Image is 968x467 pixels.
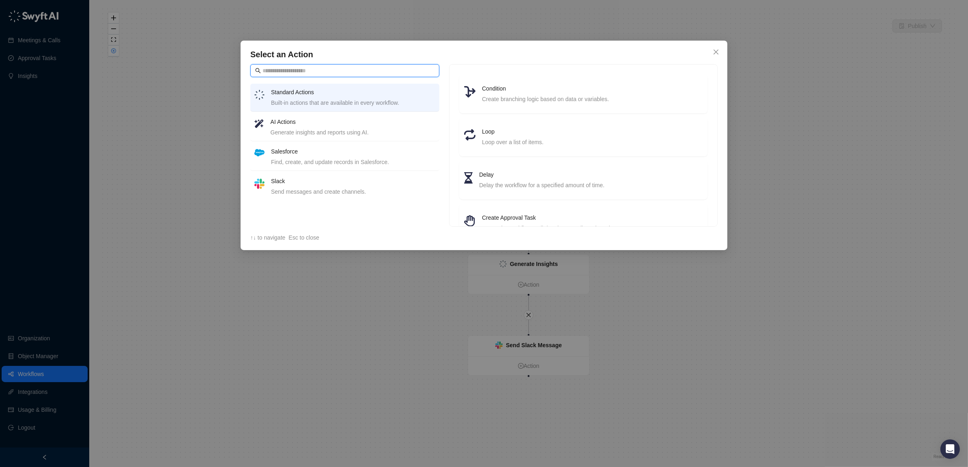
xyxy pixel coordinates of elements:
div: Pause the workflow until data is manually reviewed. [482,224,703,233]
div: Create branching logic based on data or variables. [482,95,703,104]
div: Delay the workflow for a specified amount of time. [479,181,703,190]
h4: Create Approval Task [482,213,703,222]
img: slack-Cn3INd-T.png [254,179,265,189]
span: close [713,49,719,55]
button: Close [710,45,723,58]
h4: Condition [482,84,703,93]
img: salesforce-ChMvK6Xa.png [254,149,265,156]
h4: AI Actions [271,117,435,126]
h4: Select an Action [250,49,718,60]
span: Esc to close [288,234,319,241]
img: logo-small-inverted-DW8HDUn_.png [254,90,265,100]
h4: Loop [482,127,703,136]
span: search [255,68,261,74]
h4: Delay [479,170,703,179]
div: Generate insights and reports using AI. [271,128,435,137]
h4: Salesforce [271,147,435,156]
div: Open Intercom Messenger [940,439,960,459]
div: Built-in actions that are available in every workflow. [271,98,435,107]
div: Loop over a list of items. [482,138,703,147]
div: Send messages and create channels. [271,187,435,196]
h4: Slack [271,177,435,186]
h4: Standard Actions [271,88,435,97]
span: ↑↓ to navigate [250,234,285,241]
div: Find, create, and update records in Salesforce. [271,158,435,166]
